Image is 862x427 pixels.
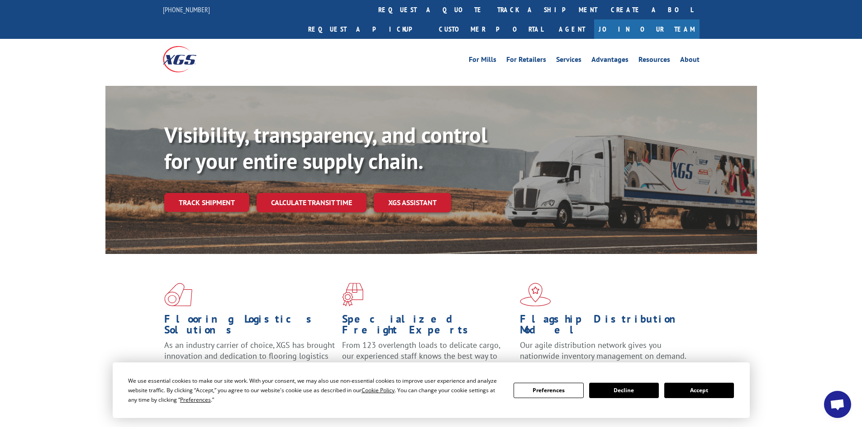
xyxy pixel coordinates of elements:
[128,376,503,404] div: We use essential cookies to make our site work. With your consent, we may also use non-essential ...
[432,19,550,39] a: Customer Portal
[506,56,546,66] a: For Retailers
[664,383,734,398] button: Accept
[680,56,700,66] a: About
[556,56,581,66] a: Services
[342,314,513,340] h1: Specialized Freight Experts
[164,193,249,212] a: Track shipment
[342,340,513,380] p: From 123 overlength loads to delicate cargo, our experienced staff knows the best way to move you...
[520,340,686,361] span: Our agile distribution network gives you nationwide inventory management on demand.
[257,193,367,212] a: Calculate transit time
[362,386,395,394] span: Cookie Policy
[589,383,659,398] button: Decline
[638,56,670,66] a: Resources
[342,283,363,306] img: xgs-icon-focused-on-flooring-red
[520,314,691,340] h1: Flagship Distribution Model
[824,391,851,418] div: Open chat
[163,5,210,14] a: [PHONE_NUMBER]
[164,283,192,306] img: xgs-icon-total-supply-chain-intelligence-red
[469,56,496,66] a: For Mills
[374,193,451,212] a: XGS ASSISTANT
[591,56,629,66] a: Advantages
[550,19,594,39] a: Agent
[164,340,335,372] span: As an industry carrier of choice, XGS has brought innovation and dedication to flooring logistics...
[164,314,335,340] h1: Flooring Logistics Solutions
[301,19,432,39] a: Request a pickup
[514,383,583,398] button: Preferences
[113,362,750,418] div: Cookie Consent Prompt
[594,19,700,39] a: Join Our Team
[180,396,211,404] span: Preferences
[520,283,551,306] img: xgs-icon-flagship-distribution-model-red
[164,121,487,175] b: Visibility, transparency, and control for your entire supply chain.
